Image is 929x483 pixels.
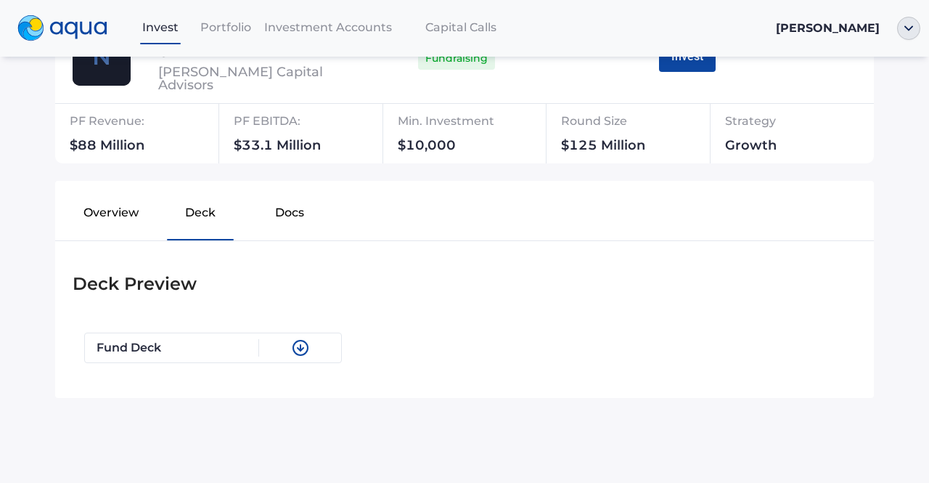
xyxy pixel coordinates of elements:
[200,20,251,34] span: Portfolio
[9,12,128,45] a: logo
[398,110,558,139] div: Min. Investment
[561,139,721,158] div: $125 Million
[398,139,558,158] div: $10,000
[158,65,354,92] div: [PERSON_NAME] Capital Advisors
[73,270,856,298] div: Deck Preview
[425,20,496,34] span: Capital Calls
[264,20,392,34] span: Investment Accounts
[398,12,524,42] a: Capital Calls
[292,339,309,357] img: download
[158,42,354,60] div: SPV X
[897,17,920,40] img: ellipse
[418,43,495,73] div: Fundraising
[17,15,107,41] img: logo
[725,110,851,139] div: Strategy
[245,192,334,239] button: Docs
[258,12,398,42] a: Investment Accounts
[67,192,156,239] button: Overview
[193,12,258,42] a: Portfolio
[70,139,230,158] div: $88 Million
[234,139,394,158] div: $33.1 Million
[128,12,193,42] a: Invest
[70,110,230,139] div: PF Revenue:
[142,20,179,34] span: Invest
[156,192,245,239] button: Deck
[776,21,880,35] span: [PERSON_NAME]
[561,110,721,139] div: Round Size
[97,339,259,357] div: Fund Deck
[234,110,394,139] div: PF EBITDA:
[725,139,851,158] div: Growth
